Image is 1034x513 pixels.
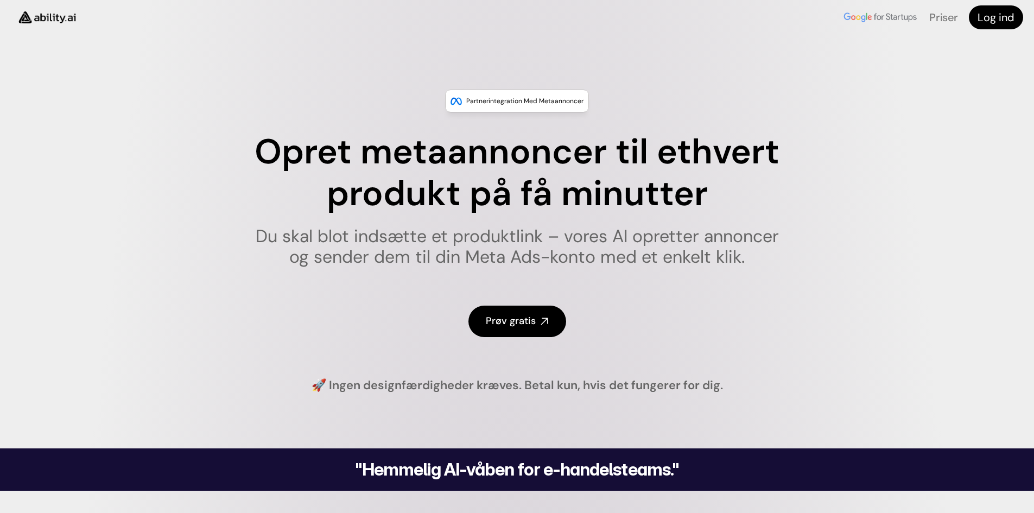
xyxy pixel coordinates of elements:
[929,10,958,24] a: Priser
[256,225,784,268] font: Du skal blot indsætte et produktlink – vores AI opretter annoncer og sender dem til din Meta Ads-...
[255,129,788,216] font: Opret metaannoncer til ethvert produkt på få minutter
[468,306,566,337] a: Prøv gratis
[355,459,679,480] font: "Hemmelig AI-våben for e-handelsteams."
[466,97,583,105] font: Partnerintegration med metaannoncer
[978,10,1014,24] font: Log ind
[486,314,536,327] font: Prøv gratis
[312,377,723,393] font: 🚀 Ingen designfærdigheder kræves. Betal kun, hvis det fungerer for dig.
[969,5,1023,29] a: Log ind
